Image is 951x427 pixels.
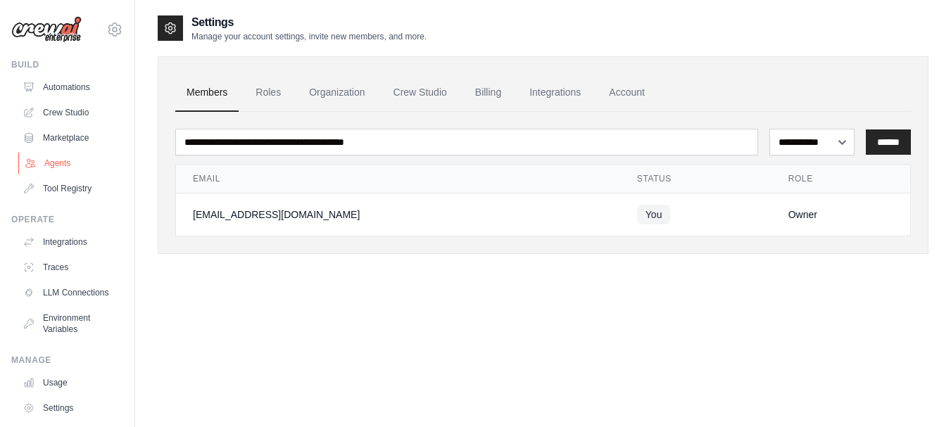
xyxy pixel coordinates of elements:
[191,31,427,42] p: Manage your account settings, invite new members, and more.
[17,281,123,304] a: LLM Connections
[771,165,910,193] th: Role
[17,76,123,98] a: Automations
[17,101,123,124] a: Crew Studio
[788,208,893,222] div: Owner
[382,74,458,112] a: Crew Studio
[11,355,123,366] div: Manage
[17,371,123,394] a: Usage
[17,307,123,340] a: Environment Variables
[191,14,427,31] h2: Settings
[17,177,123,200] a: Tool Registry
[17,256,123,279] a: Traces
[298,74,376,112] a: Organization
[11,214,123,225] div: Operate
[11,59,123,70] div: Build
[193,208,603,222] div: [EMAIL_ADDRESS][DOMAIN_NAME]
[244,74,292,112] a: Roles
[620,165,771,193] th: Status
[518,74,592,112] a: Integrations
[17,397,123,419] a: Settings
[18,152,125,174] a: Agents
[176,165,620,193] th: Email
[11,16,82,43] img: Logo
[464,74,512,112] a: Billing
[598,74,656,112] a: Account
[17,127,123,149] a: Marketplace
[17,231,123,253] a: Integrations
[175,74,239,112] a: Members
[637,205,671,224] span: You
